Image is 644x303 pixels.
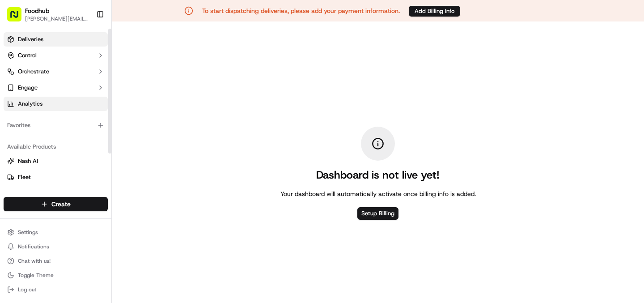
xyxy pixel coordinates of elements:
[25,6,49,15] button: Foodhub
[18,68,49,76] span: Orchestrate
[4,269,108,282] button: Toggle Theme
[63,151,108,158] a: Powered byPylon
[202,6,400,15] p: To start dispatching deliveries, please add your payment information.
[4,154,108,168] button: Nash AI
[89,152,108,158] span: Pylon
[7,173,104,181] a: Fleet
[18,51,37,60] span: Control
[7,157,104,165] a: Nash AI
[30,94,113,102] div: We're available if you need us!
[18,272,54,279] span: Toggle Theme
[5,126,72,142] a: 📗Knowledge Base
[85,130,144,139] span: API Documentation
[4,4,93,25] button: Foodhub[PERSON_NAME][EMAIL_ADDRESS][PERSON_NAME][DOMAIN_NAME]
[18,257,51,265] span: Chat with us!
[23,58,161,67] input: Got a question? Start typing here...
[18,173,31,181] span: Fleet
[4,197,108,211] button: Create
[76,131,83,138] div: 💻
[4,226,108,239] button: Settings
[18,189,39,197] span: Promise
[4,255,108,267] button: Chat with us!
[4,170,108,184] button: Fleet
[9,36,163,50] p: Welcome 👋
[4,140,108,154] div: Available Products
[409,6,460,17] button: Add Billing Info
[152,88,163,99] button: Start new chat
[18,286,36,293] span: Log out
[18,35,43,43] span: Deliveries
[4,48,108,63] button: Control
[4,97,108,111] a: Analytics
[25,15,89,22] button: [PERSON_NAME][EMAIL_ADDRESS][PERSON_NAME][DOMAIN_NAME]
[18,229,38,236] span: Settings
[4,81,108,95] button: Engage
[4,283,108,296] button: Log out
[51,200,71,209] span: Create
[9,85,25,102] img: 1736555255976-a54dd68f-1ca7-489b-9aae-adbdc363a1c4
[316,168,440,182] h2: Dashboard is not live yet!
[9,9,27,27] img: Nash
[7,189,104,197] a: Promise
[30,85,147,94] div: Start new chat
[18,84,38,92] span: Engage
[4,64,108,79] button: Orchestrate
[4,240,108,253] button: Notifications
[4,118,108,132] div: Favorites
[18,157,38,165] span: Nash AI
[4,32,108,47] a: Deliveries
[4,186,108,201] button: Promise
[280,189,476,198] p: Your dashboard will automatically activate once billing info is added.
[18,243,49,250] span: Notifications
[9,131,16,138] div: 📗
[409,5,460,17] a: Add Billing Info
[18,130,68,139] span: Knowledge Base
[18,100,42,108] span: Analytics
[72,126,147,142] a: 💻API Documentation
[357,207,398,220] a: Setup Billing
